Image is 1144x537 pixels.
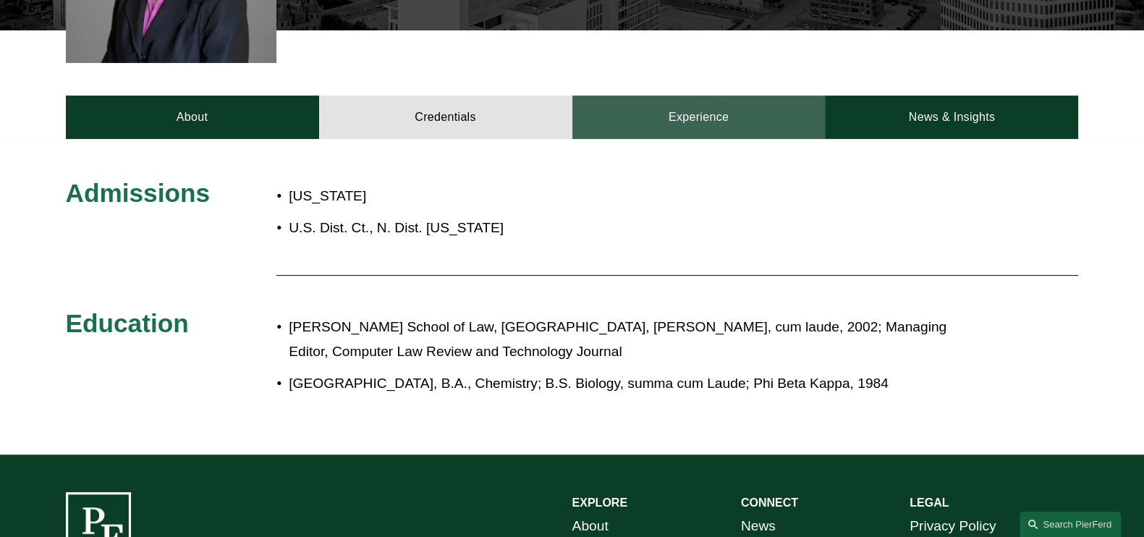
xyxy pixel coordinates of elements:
strong: EXPLORE [572,496,627,509]
a: Credentials [319,96,572,139]
p: [PERSON_NAME] School of Law, [GEOGRAPHIC_DATA], [PERSON_NAME], cum laude, 2002; Managing Editor, ... [289,315,952,365]
a: Experience [572,96,826,139]
span: Education [66,309,189,337]
strong: LEGAL [910,496,949,509]
strong: CONNECT [741,496,798,509]
p: [US_STATE] [289,184,656,209]
p: [GEOGRAPHIC_DATA], B.A., Chemistry; B.S. Biology, summa cum Laude; Phi Beta Kappa, 1984 [289,371,952,397]
p: U.S. Dist. Ct., N. Dist. [US_STATE] [289,216,656,241]
a: Search this site [1020,512,1121,537]
a: About [66,96,319,139]
span: Admissions [66,179,210,207]
a: News & Insights [825,96,1078,139]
